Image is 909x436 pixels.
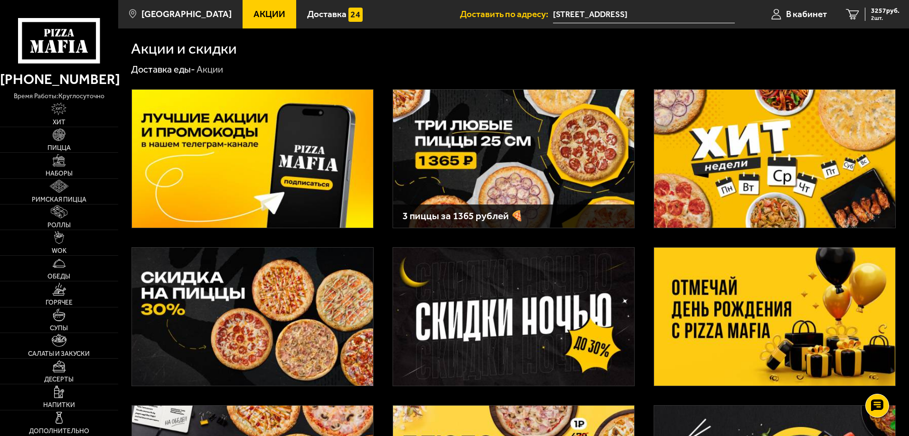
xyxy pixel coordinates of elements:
span: Римская пицца [32,196,86,203]
span: Салаты и закуски [28,351,90,357]
span: Дополнительно [29,428,89,435]
h1: Акции и скидки [131,41,237,56]
span: 2 шт. [871,15,900,21]
span: Россия, Санкт-Петербург, Пушкинский район, посёлок Шушары, Поселковая улица, 3 [553,6,735,23]
span: Обеды [47,273,70,280]
a: Доставка еды- [131,64,195,75]
span: Десерты [44,376,74,383]
span: Доставить по адресу: [460,9,553,19]
span: Хит [53,119,66,126]
input: Ваш адрес доставки [553,6,735,23]
span: Наборы [46,170,73,177]
span: Супы [50,325,68,332]
span: Горячее [46,299,73,306]
span: В кабинет [786,9,827,19]
span: Доставка [307,9,347,19]
a: 3 пиццы за 1365 рублей 🍕 [393,89,635,228]
span: WOK [52,248,66,254]
h3: 3 пиццы за 1365 рублей 🍕 [403,211,625,221]
span: 3257 руб. [871,8,900,14]
span: Напитки [43,402,75,408]
span: Акции [253,9,285,19]
img: 15daf4d41897b9f0e9f617042186c801.svg [348,8,363,22]
span: Пицца [47,145,71,151]
span: Роллы [47,222,71,229]
span: [GEOGRAPHIC_DATA] [141,9,232,19]
div: Акции [197,64,223,76]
